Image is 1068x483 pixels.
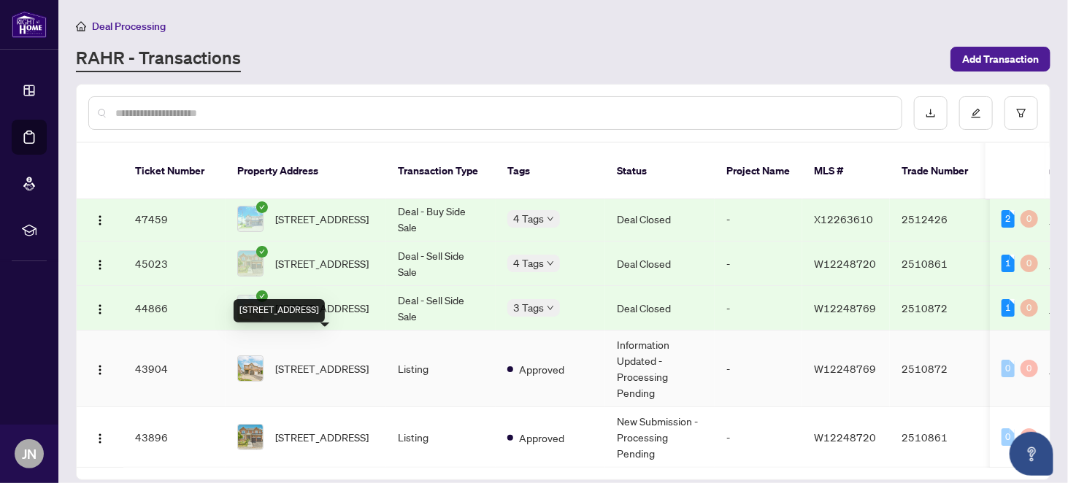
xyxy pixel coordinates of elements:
span: 4 Tags [513,210,544,227]
span: down [547,260,554,267]
div: [STREET_ADDRESS] [234,299,325,322]
th: MLS # [802,143,890,200]
div: 0 [1021,428,1038,446]
span: [STREET_ADDRESS] [275,211,369,227]
td: 45023 [123,241,226,286]
span: W12248720 [814,430,876,444]
td: 44866 [123,286,226,331]
td: Deal - Buy Side Sale [386,197,496,241]
button: Add Transaction [950,47,1050,72]
td: 43904 [123,331,226,407]
span: down [547,304,554,312]
img: Logo [94,259,106,271]
td: Deal Closed [605,286,715,331]
span: [STREET_ADDRESS] [275,360,369,376]
th: Property Address [226,143,386,200]
td: Listing [386,331,496,407]
span: 3 Tags [513,299,544,316]
img: thumbnail-img [238,425,263,449]
img: thumbnail-img [238,251,263,276]
td: 2510861 [890,241,992,286]
button: Logo [88,296,112,320]
span: Add Transaction [962,47,1039,71]
img: Logo [94,433,106,444]
div: 0 [1002,360,1015,377]
th: Transaction Type [386,143,496,200]
img: thumbnail-img [238,356,263,381]
th: Project Name [715,143,802,200]
span: 4 Tags [513,255,544,271]
span: [STREET_ADDRESS] [275,429,369,445]
img: thumbnail-img [238,206,263,231]
span: Deal Processing [92,20,166,33]
button: Logo [88,357,112,380]
button: download [914,96,948,130]
button: filter [1004,96,1038,130]
a: RAHR - Transactions [76,46,241,72]
span: X12263610 [814,212,873,225]
span: filter [1016,108,1026,118]
th: Tags [496,143,605,200]
span: edit [971,108,981,118]
td: 2512426 [890,197,992,241]
td: New Submission - Processing Pending [605,407,715,468]
td: - [715,197,802,241]
span: W12248769 [814,362,876,375]
td: Deal Closed [605,241,715,286]
button: edit [959,96,993,130]
div: 0 [1021,299,1038,317]
span: home [76,21,86,31]
button: Logo [88,207,112,231]
td: Information Updated - Processing Pending [605,331,715,407]
td: Deal - Sell Side Sale [386,241,496,286]
div: 0 [1021,360,1038,377]
img: thumbnail-img [238,295,263,320]
td: Listing [386,407,496,468]
span: W12248769 [814,301,876,314]
span: Approved [519,430,564,446]
div: 0 [1021,210,1038,228]
td: Deal Closed [605,197,715,241]
div: 0 [1002,428,1015,446]
span: check-circle [256,290,268,302]
th: Trade Number [890,143,992,200]
span: Approved [519,361,564,377]
button: Logo [88,252,112,275]
div: 0 [1021,255,1038,272]
td: 2510861 [890,407,992,468]
th: Status [605,143,715,200]
div: 1 [1002,255,1015,272]
img: Logo [94,215,106,226]
td: - [715,286,802,331]
button: Open asap [1010,432,1053,476]
span: down [547,215,554,223]
button: Logo [88,425,112,449]
div: 2 [1002,210,1015,228]
td: - [715,407,802,468]
span: [STREET_ADDRESS] [275,255,369,271]
span: JN [22,444,37,464]
td: 2510872 [890,331,992,407]
td: - [715,241,802,286]
div: 1 [1002,299,1015,317]
span: check-circle [256,246,268,258]
span: check-circle [256,201,268,213]
img: logo [12,11,47,38]
img: Logo [94,364,106,376]
img: Logo [94,304,106,315]
td: 2510872 [890,286,992,331]
td: Deal - Sell Side Sale [386,286,496,331]
td: 47459 [123,197,226,241]
span: W12248720 [814,257,876,270]
span: download [926,108,936,118]
td: 43896 [123,407,226,468]
td: - [715,331,802,407]
th: Ticket Number [123,143,226,200]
